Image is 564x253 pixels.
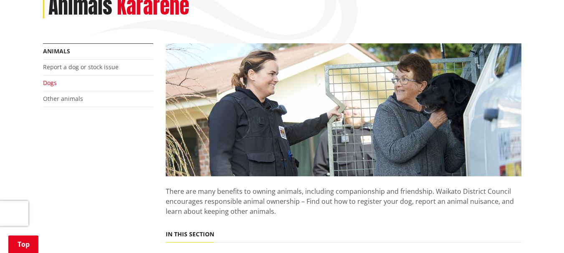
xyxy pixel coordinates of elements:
a: Dogs [43,79,57,87]
p: There are many benefits to owning animals, including companionship and friendship. Waikato Distri... [166,176,521,216]
a: Top [8,235,38,253]
iframe: Messenger Launcher [526,218,556,248]
h5: In this section [166,231,214,238]
a: Report a dog or stock issue [43,63,119,71]
a: Other animals [43,95,83,103]
img: Animal Control [166,43,521,176]
a: Animals [43,47,70,55]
